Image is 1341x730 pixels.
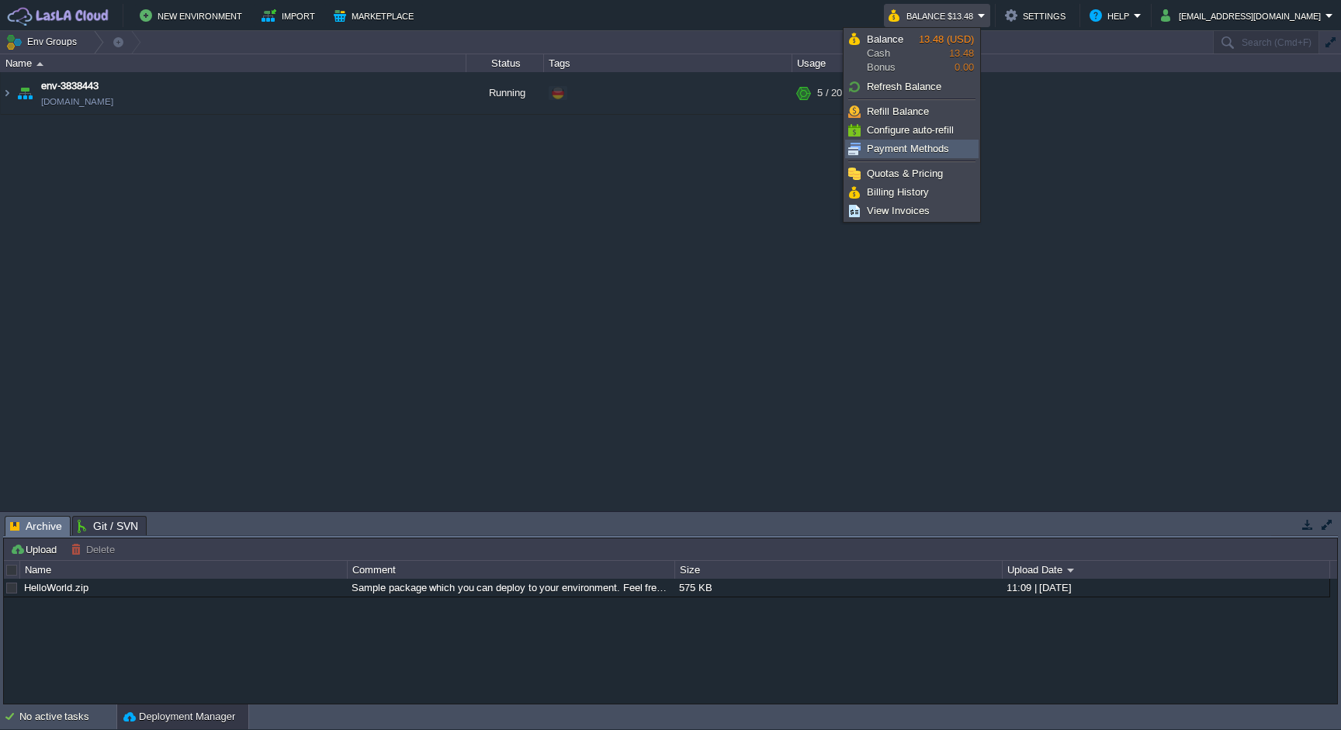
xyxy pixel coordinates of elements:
span: Quotas & Pricing [867,168,943,179]
span: 13.48 (USD) [919,33,974,45]
a: env-3838443 [41,78,99,94]
div: Name [21,561,347,579]
div: Size [676,561,1002,579]
div: Status [467,54,543,72]
a: HelloWorld.zip [24,582,88,593]
span: Cash Bonus [867,33,919,74]
a: [DOMAIN_NAME] [41,94,113,109]
span: Payment Methods [867,143,949,154]
div: 11:09 | [DATE] [1003,579,1329,597]
div: 575 KB [675,579,1001,597]
div: Name [2,54,466,72]
button: Delete [71,542,120,556]
div: No active tasks [19,704,116,729]
span: Git / SVN [78,517,138,535]
div: 5 / 20 [817,72,842,114]
button: [EMAIL_ADDRESS][DOMAIN_NAME] [1161,6,1325,25]
span: Refresh Balance [867,81,941,92]
span: Archive [10,517,62,536]
img: AMDAwAAAACH5BAEAAAAALAAAAAABAAEAAAICRAEAOw== [1,72,13,114]
span: 13.48 0.00 [919,33,974,73]
div: Running [466,72,544,114]
img: AMDAwAAAACH5BAEAAAAALAAAAAABAAEAAAICRAEAOw== [14,72,36,114]
div: Usage [793,54,957,72]
button: Help [1090,6,1134,25]
span: Refill Balance [867,106,929,117]
a: Refresh Balance [846,78,978,95]
button: Env Groups [5,31,82,53]
button: Settings [1005,6,1070,25]
button: Deployment Manager [123,709,235,725]
a: Configure auto-refill [846,122,978,139]
span: Balance [867,33,903,45]
button: Marketplace [334,6,418,25]
a: BalanceCashBonus13.48 (USD)13.480.00 [846,30,978,77]
button: Upload [10,542,61,556]
a: Billing History [846,184,978,201]
span: Configure auto-refill [867,124,954,136]
img: LasLA Cloud [5,6,111,26]
div: Tags [545,54,792,72]
a: View Invoices [846,202,978,220]
div: Upload Date [1003,561,1329,579]
button: New Environment [140,6,247,25]
img: AMDAwAAAACH5BAEAAAAALAAAAAABAAEAAAICRAEAOw== [36,62,43,66]
div: Sample package which you can deploy to your environment. Feel free to delete and upload a package... [348,579,674,597]
a: Refill Balance [846,103,978,120]
span: Billing History [867,186,929,198]
button: Balance $13.48 [889,6,978,25]
a: Payment Methods [846,140,978,157]
div: Comment [348,561,674,579]
a: Quotas & Pricing [846,165,978,182]
span: View Invoices [867,205,930,216]
button: Import [262,6,320,25]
